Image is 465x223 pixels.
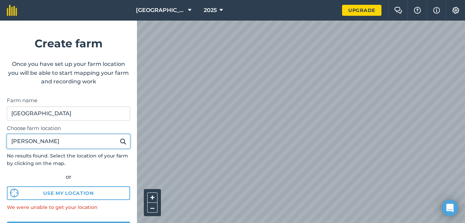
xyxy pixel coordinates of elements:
a: Upgrade [342,5,381,16]
button: – [147,203,158,213]
img: Two speech bubbles overlapping with the left bubble in the forefront [394,7,402,14]
span: 2025 [204,6,217,14]
button: + [147,192,158,203]
h1: Create farm [7,35,130,52]
img: svg+xml;base64,PHN2ZyB4bWxucz0iaHR0cDovL3d3dy53My5vcmcvMjAwMC9zdmciIHdpZHRoPSIxNyIgaGVpZ2h0PSIxNy... [433,6,440,14]
img: A question mark icon [413,7,422,14]
label: Farm name [7,96,130,105]
input: Enter your farm’s address [7,134,130,149]
label: Choose farm location [7,124,130,132]
button: Use my location [7,186,130,200]
img: svg%3e [10,189,18,197]
div: or [7,173,130,181]
p: No results found. Select the location of your farm by clicking on the map. [7,152,130,167]
span: [GEOGRAPHIC_DATA] [136,6,185,14]
img: svg+xml;base64,PHN2ZyB4bWxucz0iaHR0cDovL3d3dy53My5vcmcvMjAwMC9zdmciIHdpZHRoPSIxOSIgaGVpZ2h0PSIyNC... [120,137,126,145]
p: Once you have set up your farm location you will be able to start mapping your farm and recording... [7,60,130,86]
input: Farm name [7,106,130,121]
img: A cog icon [452,7,460,14]
img: fieldmargin Logo [7,5,17,16]
div: Open Intercom Messenger [442,200,458,216]
p: We were unable to get your location [7,203,130,211]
